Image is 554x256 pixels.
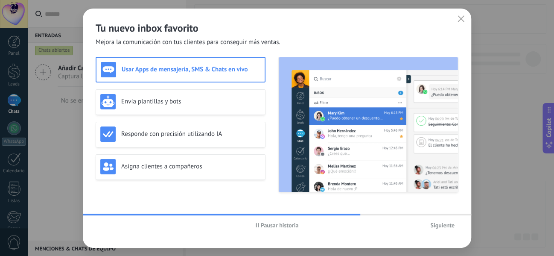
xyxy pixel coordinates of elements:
h3: Envía plantillas y bots [121,97,261,106]
span: Siguiente [430,222,455,228]
h3: Responde con precisión utilizando IA [121,130,261,138]
h3: Usar Apps de mensajería, SMS & Chats en vivo [122,65,260,74]
span: Pausar historia [261,222,299,228]
button: Siguiente [426,219,458,232]
h2: Tu nuevo inbox favorito [96,21,458,35]
button: Pausar historia [252,219,303,232]
span: Mejora la comunicación con tus clientes para conseguir más ventas. [96,38,280,47]
h3: Asigna clientes a compañeros [121,162,261,171]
